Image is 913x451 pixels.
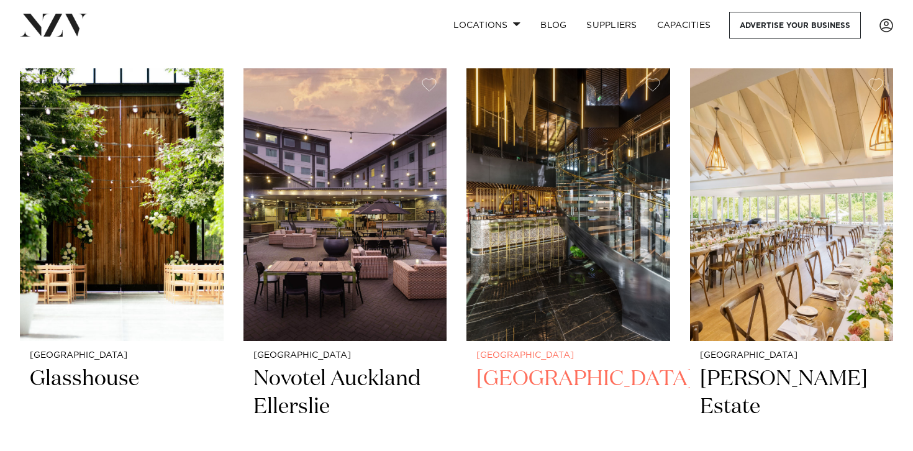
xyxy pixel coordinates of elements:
[729,12,861,39] a: Advertise your business
[476,351,660,360] small: [GEOGRAPHIC_DATA]
[647,12,721,39] a: Capacities
[30,351,214,360] small: [GEOGRAPHIC_DATA]
[700,351,884,360] small: [GEOGRAPHIC_DATA]
[20,14,88,36] img: nzv-logo.png
[30,365,214,449] h2: Glasshouse
[253,351,437,360] small: [GEOGRAPHIC_DATA]
[253,365,437,449] h2: Novotel Auckland Ellerslie
[700,365,884,449] h2: [PERSON_NAME] Estate
[576,12,647,39] a: SUPPLIERS
[476,365,660,449] h2: [GEOGRAPHIC_DATA]
[530,12,576,39] a: BLOG
[443,12,530,39] a: Locations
